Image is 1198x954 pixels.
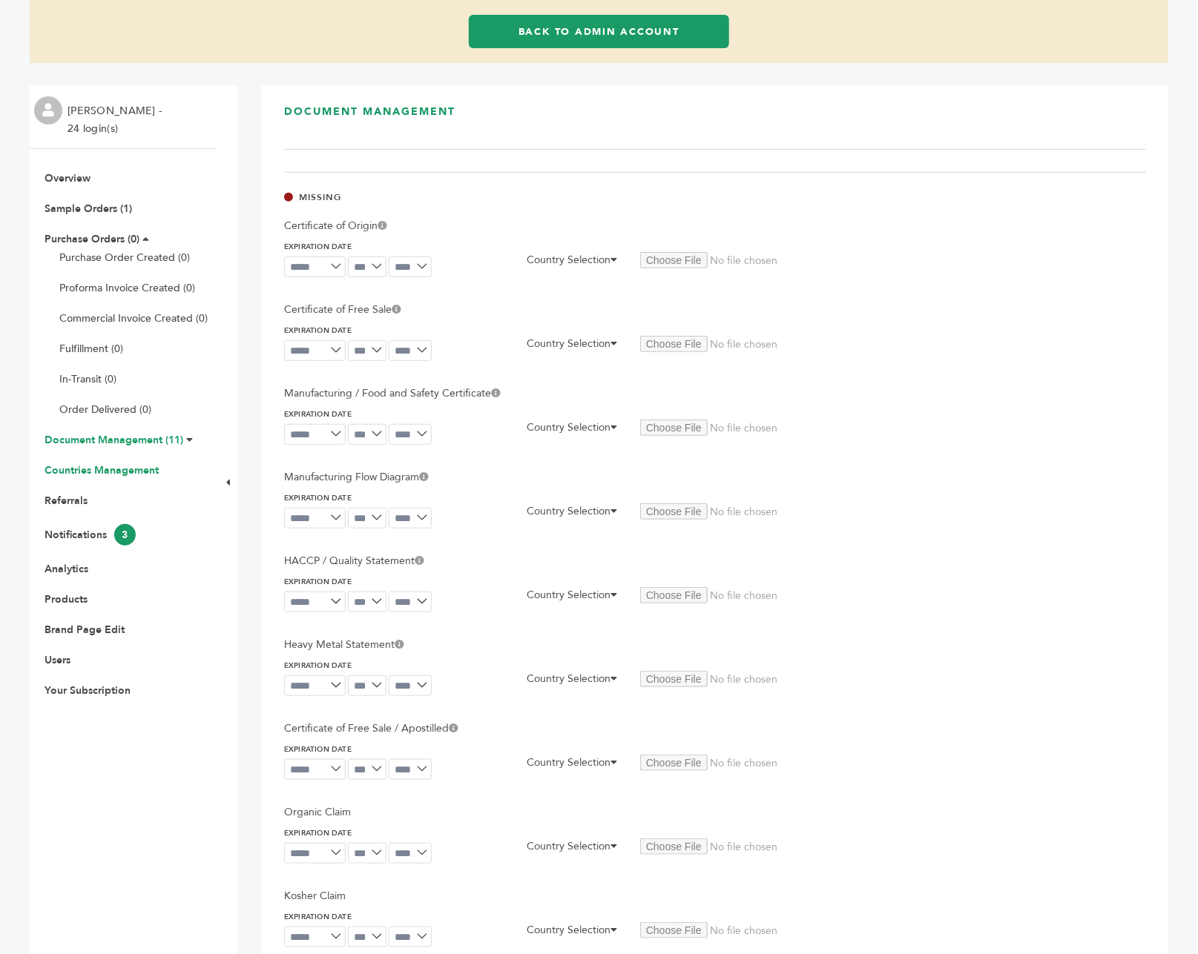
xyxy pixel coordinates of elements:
a: Brand Page Edit [45,623,125,637]
li: Country Selection [520,328,634,360]
a: Users [45,653,70,667]
a: Products [45,592,88,606]
a: Sample Orders (1) [45,202,132,216]
a: Countries Management [45,463,159,477]
p: Organic Claim [284,805,937,819]
a: Referrals [45,494,88,508]
label: EXPIRATION DATE [284,233,507,256]
li: Country Selection [520,914,634,947]
label: EXPIRATION DATE [284,484,507,508]
a: Analytics [45,562,88,576]
li: Country Selection [520,830,634,863]
h3: DOCUMENT MANAGEMENT [284,105,1146,130]
a: Overview [45,171,90,185]
li: Country Selection [520,495,634,528]
p: HACCP / Quality Statement [284,554,937,568]
li: [PERSON_NAME] - 24 login(s) [68,102,165,138]
p: Certificate of Free Sale [284,302,937,317]
li: Country Selection [520,746,634,779]
a: Back to Admin Account [469,15,729,48]
li: Country Selection [520,663,634,695]
h3: MISSING [284,191,1146,204]
p: Manufacturing Flow Diagram [284,470,937,484]
img: profile.png [34,96,62,125]
a: Document Management (11) [45,433,183,447]
label: EXPIRATION DATE [284,568,507,592]
li: Country Selection [520,579,634,612]
label: EXPIRATION DATE [284,735,507,759]
a: Purchase Order Created (0) [59,251,190,265]
a: Proforma Invoice Created (0) [59,281,195,295]
label: EXPIRATION DATE [284,400,507,424]
a: Fulfillment (0) [59,342,123,356]
label: EXPIRATION DATE [284,317,507,340]
a: Purchase Orders (0) [45,232,139,246]
a: Commercial Invoice Created (0) [59,311,208,325]
p: Heavy Metal Statement [284,637,937,652]
label: EXPIRATION DATE [284,819,507,843]
a: Your Subscription [45,683,131,698]
label: EXPIRATION DATE [284,903,507,927]
a: Notifications3 [45,528,136,542]
p: Certificate of Free Sale / Apostilled [284,721,937,735]
a: Order Delivered (0) [59,403,151,417]
p: Manufacturing / Food and Safety Certificate [284,386,937,400]
a: In-Transit (0) [59,372,116,386]
li: Country Selection [520,244,634,276]
li: Country Selection [520,411,634,444]
p: Certificate of Origin [284,219,937,233]
span: 3 [114,524,136,546]
p: Kosher Claim [284,889,937,903]
label: EXPIRATION DATE [284,652,507,675]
